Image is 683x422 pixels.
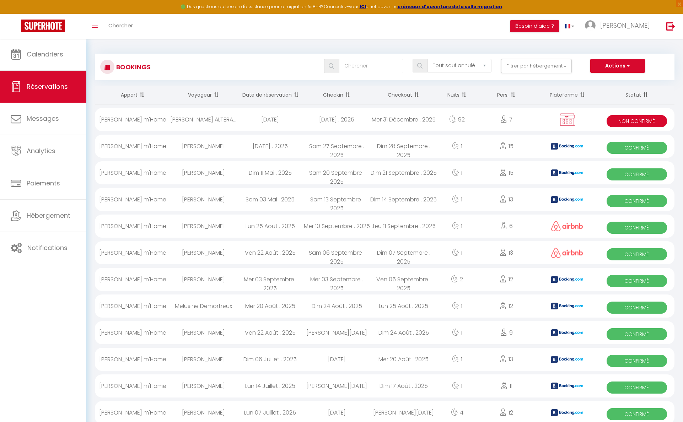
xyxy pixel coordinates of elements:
[21,20,65,32] img: Super Booking
[6,3,27,24] button: Ouvrir le widget de chat LiveChat
[599,86,674,104] th: Sort by status
[27,114,59,123] span: Messages
[510,20,559,32] button: Besoin d'aide ?
[103,14,138,39] a: Chercher
[590,59,645,73] button: Actions
[27,179,60,188] span: Paiements
[585,20,596,31] img: ...
[600,21,650,30] span: [PERSON_NAME]
[398,4,502,10] a: créneaux d'ouverture de la salle migration
[170,86,237,104] th: Sort by guest
[108,22,133,29] span: Chercher
[536,86,599,104] th: Sort by channel
[27,50,63,59] span: Calendriers
[114,59,151,75] h3: Bookings
[303,86,370,104] th: Sort by checkin
[95,86,170,104] th: Sort by rentals
[237,86,304,104] th: Sort by booking date
[501,59,572,73] button: Filtrer par hébergement
[580,14,659,39] a: ... [PERSON_NAME]
[666,22,675,31] img: logout
[360,4,366,10] a: ICI
[27,243,68,252] span: Notifications
[477,86,535,104] th: Sort by people
[27,211,70,220] span: Hébergement
[27,82,68,91] span: Réservations
[437,86,477,104] th: Sort by nights
[27,146,55,155] span: Analytics
[370,86,437,104] th: Sort by checkout
[339,59,403,73] input: Chercher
